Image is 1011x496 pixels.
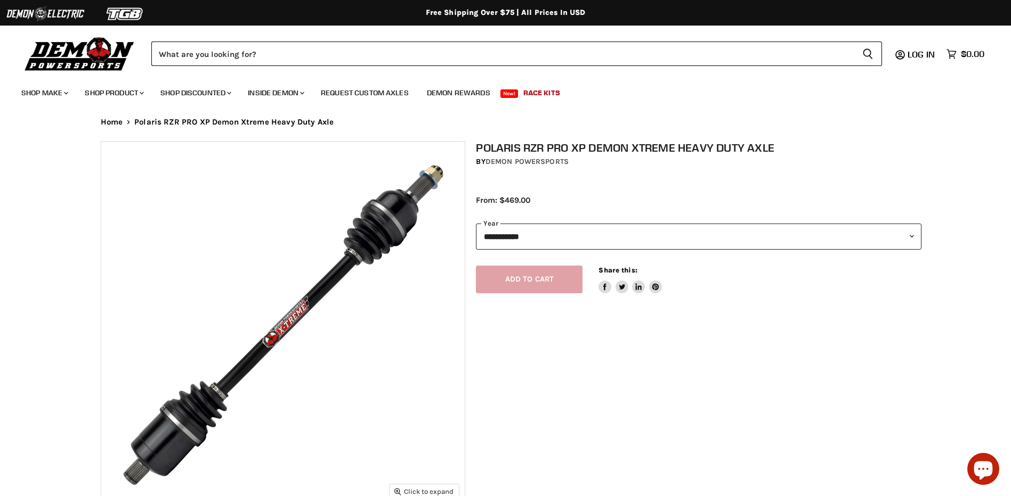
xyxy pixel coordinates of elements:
[908,49,935,60] span: Log in
[419,82,498,104] a: Demon Rewards
[486,157,569,166] a: Demon Powersports
[152,82,238,104] a: Shop Discounted
[13,82,75,104] a: Shop Make
[598,266,637,274] span: Share this:
[21,35,138,72] img: Demon Powersports
[964,453,1002,487] inbox-online-store-chat: Shopify online store chat
[101,118,123,127] a: Home
[151,42,854,66] input: Search
[77,82,150,104] a: Shop Product
[515,82,568,104] a: Race Kits
[903,49,941,59] a: Log in
[941,46,990,62] a: $0.00
[394,487,454,495] span: Click to expand
[85,4,165,24] img: TGB Logo 2
[13,78,982,104] ul: Main menu
[79,118,932,127] nav: Breadcrumbs
[476,141,921,154] h1: Polaris RZR PRO XP Demon Xtreme Heavy Duty Axle
[598,266,662,294] aside: Share this:
[151,42,882,66] form: Product
[476,195,530,205] span: From: $469.00
[79,8,932,18] div: Free Shipping Over $75 | All Prices In USD
[134,118,334,127] span: Polaris RZR PRO XP Demon Xtreme Heavy Duty Axle
[961,49,984,59] span: $0.00
[476,156,921,168] div: by
[500,89,519,98] span: New!
[5,4,85,24] img: Demon Electric Logo 2
[476,224,921,250] select: year
[854,42,882,66] button: Search
[313,82,417,104] a: Request Custom Axles
[240,82,311,104] a: Inside Demon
